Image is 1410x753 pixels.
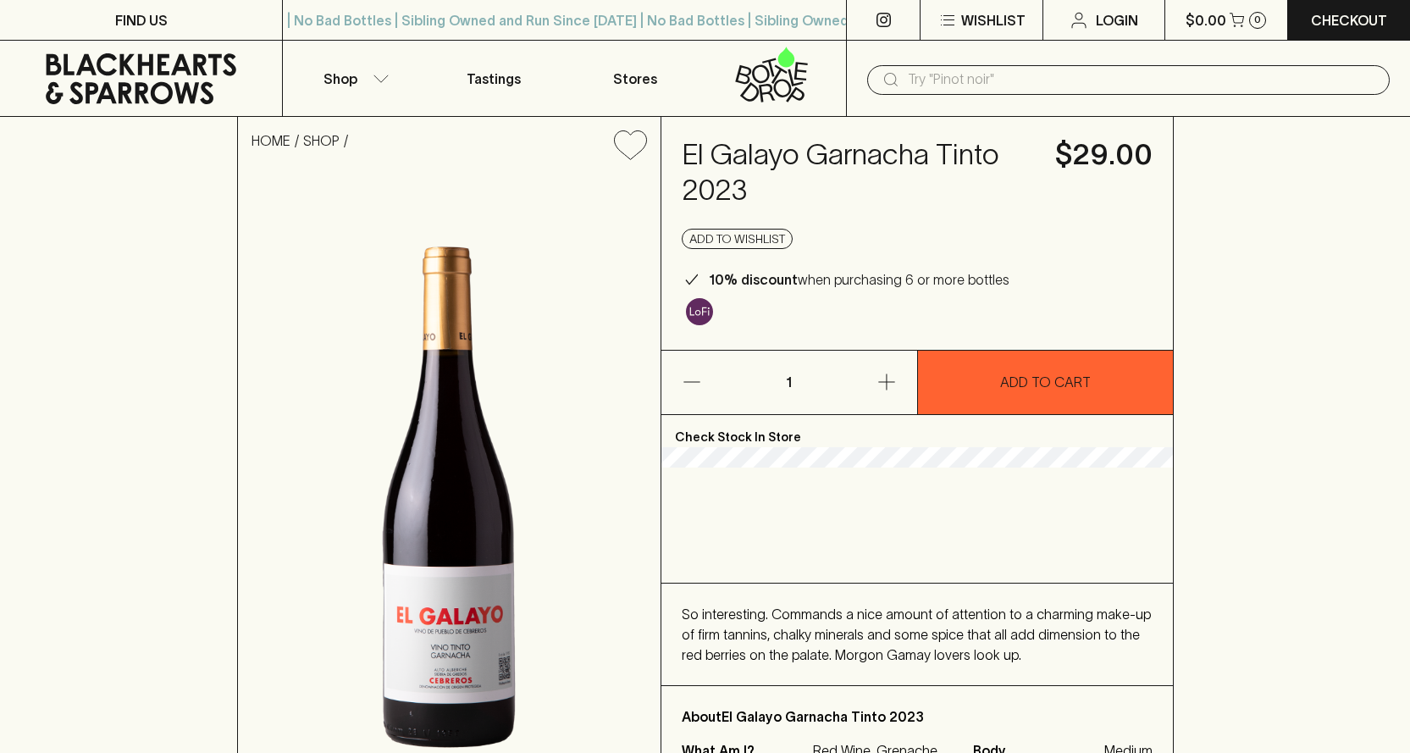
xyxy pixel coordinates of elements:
[769,351,810,414] p: 1
[423,41,564,116] a: Tastings
[1186,10,1226,30] p: $0.00
[1000,372,1091,392] p: ADD TO CART
[709,272,798,287] b: 10% discount
[467,69,521,89] p: Tastings
[682,606,1151,662] span: So interesting. Commands a nice amount of attention to a charming make-up of firm tannins, chalky...
[686,298,713,325] img: Lo-Fi
[283,41,423,116] button: Shop
[613,69,657,89] p: Stores
[565,41,705,116] a: Stores
[908,66,1376,93] input: Try "Pinot noir"
[1055,137,1153,173] h4: $29.00
[682,294,717,329] a: Some may call it natural, others minimum intervention, either way, it’s hands off & maybe even a ...
[682,137,1035,208] h4: El Galayo Garnacha Tinto 2023
[918,351,1173,414] button: ADD TO CART
[682,706,1153,727] p: About El Galayo Garnacha Tinto 2023
[661,415,1173,447] p: Check Stock In Store
[252,133,290,148] a: HOME
[682,229,793,249] button: Add to wishlist
[607,124,654,167] button: Add to wishlist
[709,269,1009,290] p: when purchasing 6 or more bottles
[1311,10,1387,30] p: Checkout
[323,69,357,89] p: Shop
[1254,15,1261,25] p: 0
[1096,10,1138,30] p: Login
[961,10,1026,30] p: Wishlist
[115,10,168,30] p: FIND US
[303,133,340,148] a: SHOP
